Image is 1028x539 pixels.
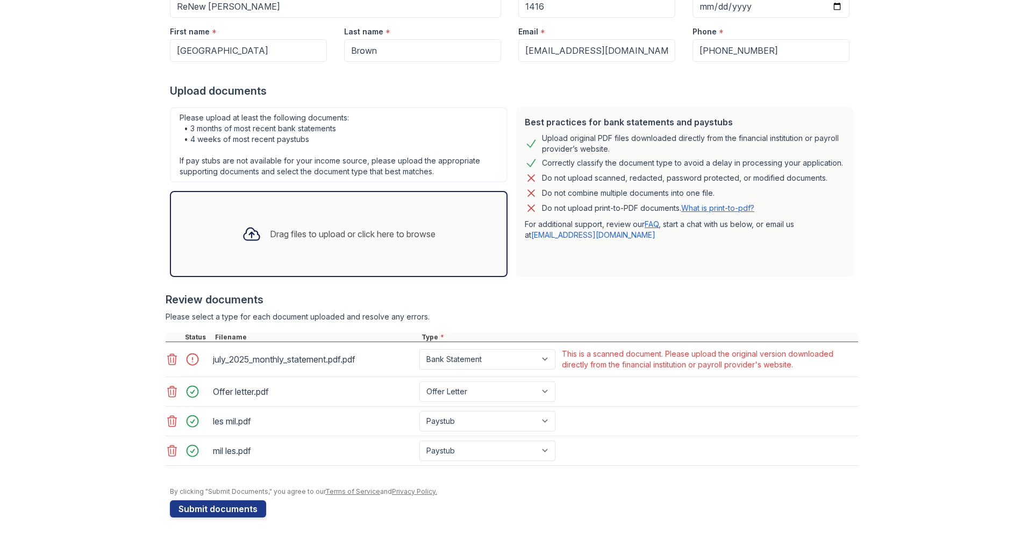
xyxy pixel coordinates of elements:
[542,157,843,169] div: Correctly classify the document type to avoid a delay in processing your application.
[419,333,858,342] div: Type
[562,349,856,370] div: This is a scanned document. Please upload the original version downloaded directly from the finan...
[183,333,213,342] div: Status
[213,351,415,368] div: july_2025_monthly_statement.pdf.pdf
[542,133,845,154] div: Upload original PDF files downloaded directly from the financial institution or payroll provider’...
[542,187,715,200] div: Do not combine multiple documents into one file.
[213,442,415,459] div: mil les.pdf
[525,116,845,129] div: Best practices for bank statements and paystubs
[542,172,827,185] div: Do not upload scanned, redacted, password protected, or modified documents.
[166,292,858,307] div: Review documents
[166,311,858,322] div: Please select a type for each document uploaded and resolve any errors.
[542,203,754,214] p: Do not upload print-to-PDF documents.
[170,487,858,496] div: By clicking "Submit Documents," you agree to our and
[518,26,538,37] label: Email
[170,107,508,182] div: Please upload at least the following documents: • 3 months of most recent bank statements • 4 wee...
[531,230,655,239] a: [EMAIL_ADDRESS][DOMAIN_NAME]
[170,26,210,37] label: First name
[325,487,380,495] a: Terms of Service
[693,26,717,37] label: Phone
[344,26,383,37] label: Last name
[392,487,437,495] a: Privacy Policy.
[170,83,858,98] div: Upload documents
[213,383,415,400] div: Offer letter.pdf
[270,228,436,240] div: Drag files to upload or click here to browse
[213,413,415,430] div: les mil.pdf
[213,333,419,342] div: Filename
[170,500,266,517] button: Submit documents
[525,219,845,240] p: For additional support, review our , start a chat with us below, or email us at
[645,219,659,229] a: FAQ
[681,203,754,212] a: What is print-to-pdf?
